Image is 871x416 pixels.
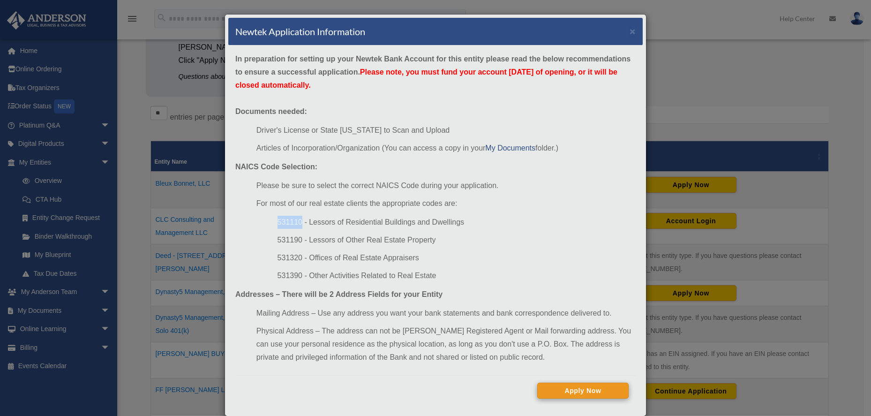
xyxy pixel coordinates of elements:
[235,55,631,89] strong: In preparation for setting up your Newtek Bank Account for this entity please read the below reco...
[256,307,636,320] li: Mailing Address – Use any address you want your bank statements and bank correspondence delivered...
[235,25,365,38] h4: Newtek Application Information
[278,216,636,229] li: 531110 - Lessors of Residential Buildings and Dwellings
[537,383,629,399] button: Apply Now
[235,68,617,89] span: Please note, you must fund your account [DATE] of opening, or it will be closed automatically.
[235,107,307,115] strong: Documents needed:
[278,251,636,265] li: 531320 - Offices of Real Estate Appraisers
[278,269,636,282] li: 531390 - Other Activities Related to Real Estate
[235,163,317,171] strong: NAICS Code Selection:
[256,325,636,364] li: Physical Address – The address can not be [PERSON_NAME] Registered Agent or Mail forwarding addre...
[256,142,636,155] li: Articles of Incorporation/Organization (You can access a copy in your folder.)
[256,179,636,192] li: Please be sure to select the correct NAICS Code during your application.
[235,290,443,298] strong: Addresses – There will be 2 Address Fields for your Entity
[278,234,636,247] li: 531190 - Lessors of Other Real Estate Property
[256,124,636,137] li: Driver's License or State [US_STATE] to Scan and Upload
[256,197,636,210] li: For most of our real estate clients the appropriate codes are:
[485,144,535,152] a: My Documents
[630,26,636,36] button: ×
